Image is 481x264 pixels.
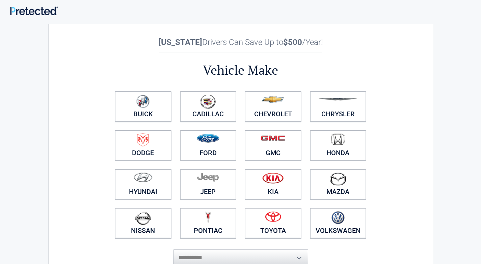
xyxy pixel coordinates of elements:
b: [US_STATE] [159,38,202,47]
img: volkswagen [331,211,345,224]
img: hyundai [134,172,153,182]
b: $500 [283,38,302,47]
a: Honda [310,130,367,161]
img: mazda [329,172,346,186]
a: Cadillac [180,91,237,122]
a: Nissan [115,208,171,238]
img: chevrolet [262,96,284,103]
img: ford [197,134,219,143]
a: Chevrolet [245,91,301,122]
img: honda [331,134,345,145]
a: Dodge [115,130,171,161]
a: Toyota [245,208,301,238]
img: cadillac [200,95,216,109]
img: toyota [265,211,281,222]
img: chrysler [317,98,358,101]
h2: Drivers Can Save Up to /Year [111,38,371,47]
a: Jeep [180,169,237,199]
a: Hyundai [115,169,171,199]
a: Chrysler [310,91,367,122]
a: Buick [115,91,171,122]
img: kia [262,172,284,184]
img: gmc [261,135,285,141]
a: GMC [245,130,301,161]
img: dodge [137,134,149,147]
img: jeep [197,172,219,182]
img: Main Logo [10,6,58,15]
img: nissan [135,211,151,225]
a: Volkswagen [310,208,367,238]
a: Pontiac [180,208,237,238]
a: Kia [245,169,301,199]
a: Ford [180,130,237,161]
h2: Vehicle Make [111,62,371,79]
a: Mazda [310,169,367,199]
img: pontiac [205,211,211,224]
img: buick [136,95,150,108]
